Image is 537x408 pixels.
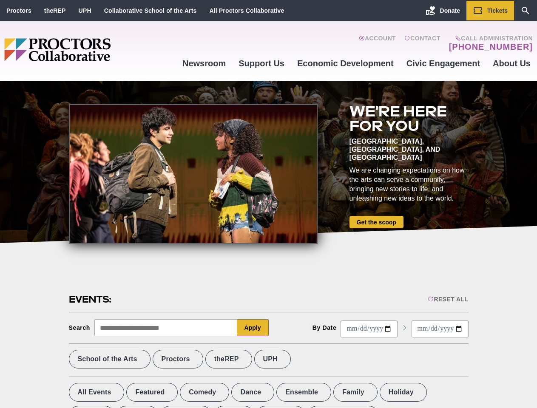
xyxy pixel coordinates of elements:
a: Proctors [6,7,31,14]
label: UPH [254,350,291,368]
h2: Events: [69,293,113,306]
a: Tickets [466,1,514,20]
a: Get the scoop [349,216,403,228]
div: We are changing expectations on how the arts can serve a community, bringing new stories to life,... [349,166,469,203]
h2: We're here for you [349,104,469,133]
a: Contact [404,35,440,52]
a: Economic Development [291,52,400,75]
label: Comedy [180,383,229,402]
label: Ensemble [276,383,331,402]
span: Tickets [487,7,508,14]
span: Donate [440,7,460,14]
label: Family [333,383,378,402]
label: School of the Arts [69,350,151,368]
div: By Date [313,324,337,331]
a: Newsroom [176,52,232,75]
a: All Proctors Collaborative [209,7,284,14]
span: Call Administration [446,35,533,42]
a: Collaborative School of the Arts [104,7,197,14]
label: Dance [231,383,274,402]
label: Featured [126,383,178,402]
label: Proctors [153,350,203,368]
a: Account [359,35,396,52]
a: Support Us [232,52,291,75]
a: theREP [44,7,66,14]
a: Donate [419,1,466,20]
a: Search [514,1,537,20]
a: [PHONE_NUMBER] [449,42,533,52]
label: theREP [205,350,252,368]
a: Civic Engagement [400,52,486,75]
img: Proctors logo [4,38,176,61]
label: All Events [69,383,125,402]
div: Search [69,324,91,331]
a: About Us [486,52,537,75]
label: Holiday [380,383,427,402]
a: UPH [79,7,91,14]
div: Reset All [428,296,468,303]
div: [GEOGRAPHIC_DATA], [GEOGRAPHIC_DATA], and [GEOGRAPHIC_DATA] [349,137,469,161]
button: Apply [237,319,269,336]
